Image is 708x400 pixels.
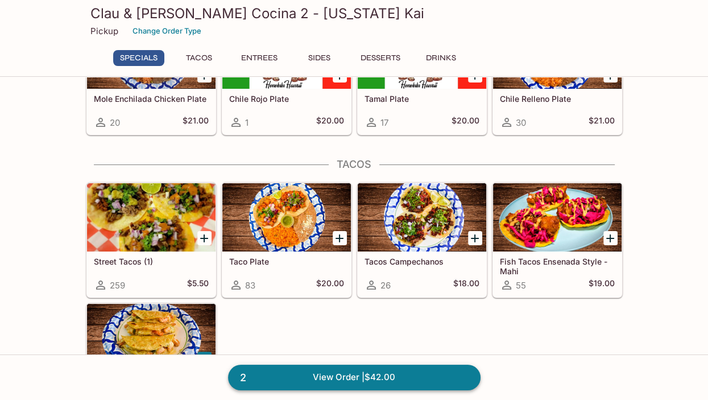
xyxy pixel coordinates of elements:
h5: $20.00 [316,278,344,292]
h5: $18.00 [453,278,479,292]
h5: $21.00 [589,116,615,129]
button: Add Tacos Gobernador [197,352,212,366]
a: Chile Rojo Plate1$20.00 [222,20,351,135]
div: Tacos Campechanos [358,183,486,251]
a: Chile Relleno Plate30$21.00 [492,20,622,135]
h5: $5.50 [187,278,209,292]
button: Specials [113,50,164,66]
h5: Street Tacos (1) [94,257,209,266]
h5: $21.00 [183,116,209,129]
a: Taco Plate83$20.00 [222,183,351,298]
h5: Chile Relleno Plate [500,94,615,104]
span: 55 [516,280,526,291]
button: Tacos [173,50,225,66]
button: Entrees [234,50,285,66]
a: Street Tacos (1)259$5.50 [86,183,216,298]
h5: $20.00 [452,116,479,129]
p: Pickup [90,26,118,36]
h5: Chile Rojo Plate [229,94,344,104]
span: 20 [110,117,120,128]
span: 83 [245,280,255,291]
h5: $20.00 [316,116,344,129]
h4: Tacos [86,158,623,171]
button: Sides [294,50,345,66]
h3: Clau & [PERSON_NAME] Cocina 2 - [US_STATE] Kai [90,5,618,22]
span: 30 [516,117,526,128]
span: 1 [245,117,249,128]
a: 2View Order |$42.00 [228,365,481,390]
h5: Tamal Plate [365,94,479,104]
a: Tamal Plate17$20.00 [357,20,487,135]
a: Tacos Campechanos26$18.00 [357,183,487,298]
span: 2 [233,370,253,386]
button: Add Taco Plate [333,231,347,245]
button: Add Tacos Campechanos [468,231,482,245]
h5: Taco Plate [229,257,344,266]
button: Change Order Type [127,22,206,40]
div: Taco Plate [222,183,351,251]
span: 259 [110,280,125,291]
div: Fish Tacos Ensenada Style - Mahi [493,183,622,251]
a: Mole Enchilada Chicken Plate20$21.00 [86,20,216,135]
h5: Fish Tacos Ensenada Style - Mahi [500,257,615,275]
div: Tamal Plate [358,20,486,89]
button: Add Fish Tacos Ensenada Style - Mahi [603,231,618,245]
button: Drinks [416,50,467,66]
h5: $19.00 [589,278,615,292]
button: Add Street Tacos (1) [197,231,212,245]
div: Street Tacos (1) [87,183,216,251]
div: Chile Relleno Plate [493,20,622,89]
span: 17 [380,117,388,128]
div: Chile Rojo Plate [222,20,351,89]
div: Tacos Gobernador [87,304,216,372]
h5: Mole Enchilada Chicken Plate [94,94,209,104]
button: Desserts [354,50,407,66]
div: Mole Enchilada Chicken Plate [87,20,216,89]
span: 26 [380,280,391,291]
h5: Tacos Campechanos [365,257,479,266]
a: Fish Tacos Ensenada Style - Mahi55$19.00 [492,183,622,298]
